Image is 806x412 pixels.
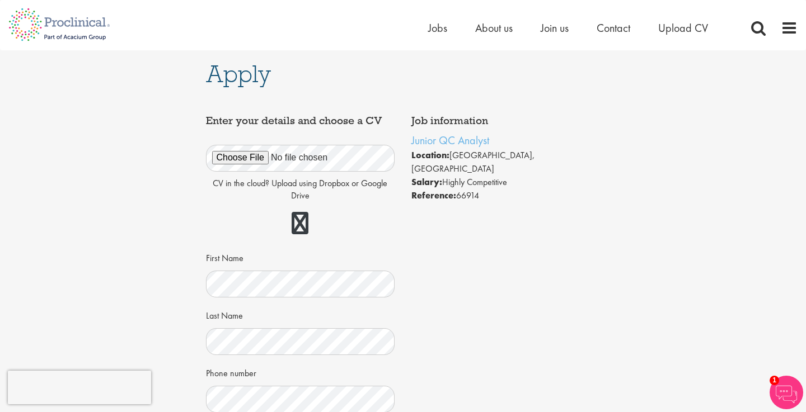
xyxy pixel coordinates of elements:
[428,21,447,35] a: Jobs
[597,21,630,35] a: Contact
[206,248,243,265] label: First Name
[770,376,779,385] span: 1
[206,59,271,89] span: Apply
[541,21,569,35] a: Join us
[206,177,395,203] p: CV in the cloud? Upload using Dropbox or Google Drive
[411,189,601,202] li: 66914
[770,376,803,409] img: Chatbot
[411,176,442,188] strong: Salary:
[411,176,601,189] li: Highly Competitive
[411,190,456,201] strong: Reference:
[206,363,256,380] label: Phone number
[206,115,395,126] h4: Enter your details and choose a CV
[206,306,243,323] label: Last Name
[8,371,151,404] iframe: reCAPTCHA
[411,149,449,161] strong: Location:
[411,133,489,148] a: Junior QC Analyst
[475,21,513,35] a: About us
[411,149,601,176] li: [GEOGRAPHIC_DATA], [GEOGRAPHIC_DATA]
[411,115,601,126] h4: Job information
[658,21,708,35] a: Upload CV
